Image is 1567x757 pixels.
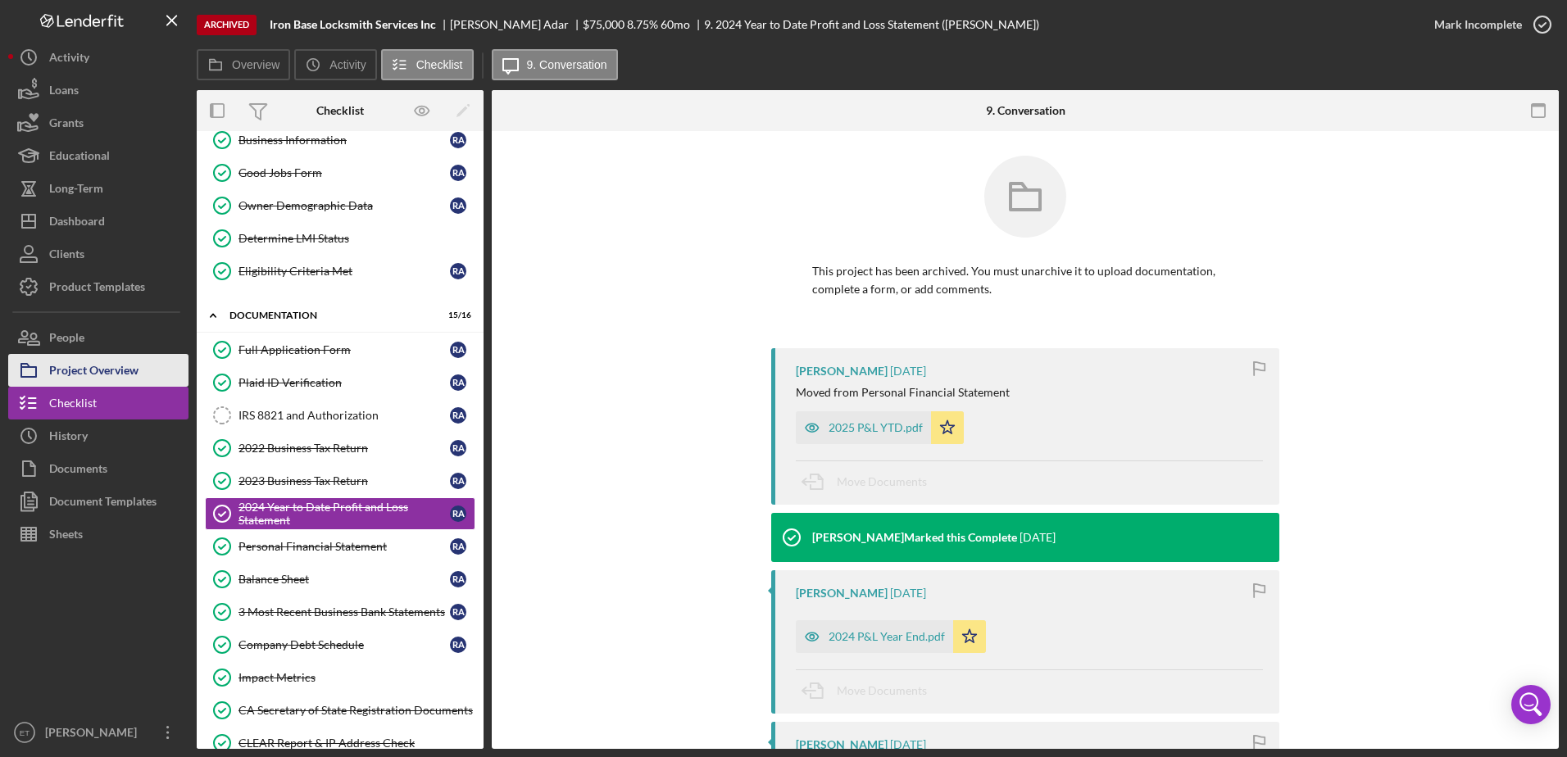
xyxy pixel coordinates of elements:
[796,461,943,502] button: Move Documents
[796,670,943,711] button: Move Documents
[49,518,83,555] div: Sheets
[49,387,97,424] div: Checklist
[450,374,466,391] div: R A
[238,605,450,619] div: 3 Most Recent Business Bank Statements
[49,74,79,111] div: Loans
[450,637,466,653] div: R A
[492,49,618,80] button: 9. Conversation
[205,497,475,530] a: 2024 Year to Date Profit and Loss StatementRA
[812,262,1238,299] p: This project has been archived. You must unarchive it to upload documentation, complete a form, o...
[450,538,466,555] div: R A
[8,270,188,303] button: Product Templates
[49,172,103,209] div: Long-Term
[812,531,1017,544] div: [PERSON_NAME] Marked this Complete
[796,386,1010,399] div: Moved from Personal Financial Statement
[796,365,888,378] div: [PERSON_NAME]
[450,263,466,279] div: R A
[837,474,927,488] span: Move Documents
[238,638,450,651] div: Company Debt Schedule
[238,134,450,147] div: Business Information
[205,661,475,694] a: Impact Metrics
[450,407,466,424] div: R A
[238,671,475,684] div: Impact Metrics
[205,465,475,497] a: 2023 Business Tax ReturnRA
[205,563,475,596] a: Balance SheetRA
[527,58,607,71] label: 9. Conversation
[8,387,188,419] button: Checklist
[8,485,188,518] button: Document Templates
[238,232,475,245] div: Determine LMI Status
[890,587,926,600] time: 2025-05-02 13:12
[49,452,107,489] div: Documents
[8,74,188,107] button: Loans
[8,238,188,270] button: Clients
[796,620,986,653] button: 2024 P&L Year End.pdf
[8,321,188,354] button: People
[49,139,110,176] div: Educational
[1418,8,1559,41] button: Mark Incomplete
[49,270,145,307] div: Product Templates
[205,530,475,563] a: Personal Financial StatementRA
[205,432,475,465] a: 2022 Business Tax ReturnRA
[205,596,475,628] a: 3 Most Recent Business Bank StatementsRA
[796,738,888,751] div: [PERSON_NAME]
[205,255,475,288] a: Eligibility Criteria MetRA
[49,485,157,522] div: Document Templates
[316,104,364,117] div: Checklist
[450,604,466,620] div: R A
[20,728,30,737] text: ET
[8,452,188,485] button: Documents
[890,365,926,378] time: 2025-06-03 22:14
[49,419,88,456] div: History
[205,366,475,399] a: Plaid ID VerificationRA
[890,738,926,751] time: 2025-05-02 13:11
[8,41,188,74] button: Activity
[238,343,450,356] div: Full Application Form
[450,165,466,181] div: R A
[205,124,475,156] a: Business InformationRA
[450,505,466,522] div: R A
[49,41,89,78] div: Activity
[829,421,923,434] div: 2025 P&L YTD.pdf
[8,107,188,139] button: Grants
[829,630,945,643] div: 2024 P&L Year End.pdf
[8,139,188,172] button: Educational
[837,683,927,697] span: Move Documents
[450,571,466,587] div: R A
[450,18,583,31] div: [PERSON_NAME] Adar
[197,15,257,35] div: Archived
[796,587,888,600] div: [PERSON_NAME]
[49,321,84,358] div: People
[205,222,475,255] a: Determine LMI Status
[49,205,105,242] div: Dashboard
[205,694,475,727] a: CA Secretary of State Registration Documents
[8,419,188,452] button: History
[49,238,84,274] div: Clients
[8,172,188,205] button: Long-Term
[661,18,690,31] div: 60 mo
[238,501,450,527] div: 2024 Year to Date Profit and Loss Statement
[294,49,376,80] button: Activity
[704,18,1039,31] div: 9. 2024 Year to Date Profit and Loss Statement ([PERSON_NAME])
[8,354,188,387] button: Project Overview
[1020,531,1056,544] time: 2025-05-02 19:14
[232,58,279,71] label: Overview
[8,205,188,238] button: Dashboard
[205,189,475,222] a: Owner Demographic DataRA
[8,716,188,749] button: ET[PERSON_NAME]
[796,411,964,444] button: 2025 P&L YTD.pdf
[41,716,148,753] div: [PERSON_NAME]
[416,58,463,71] label: Checklist
[583,18,625,31] div: $75,000
[329,58,366,71] label: Activity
